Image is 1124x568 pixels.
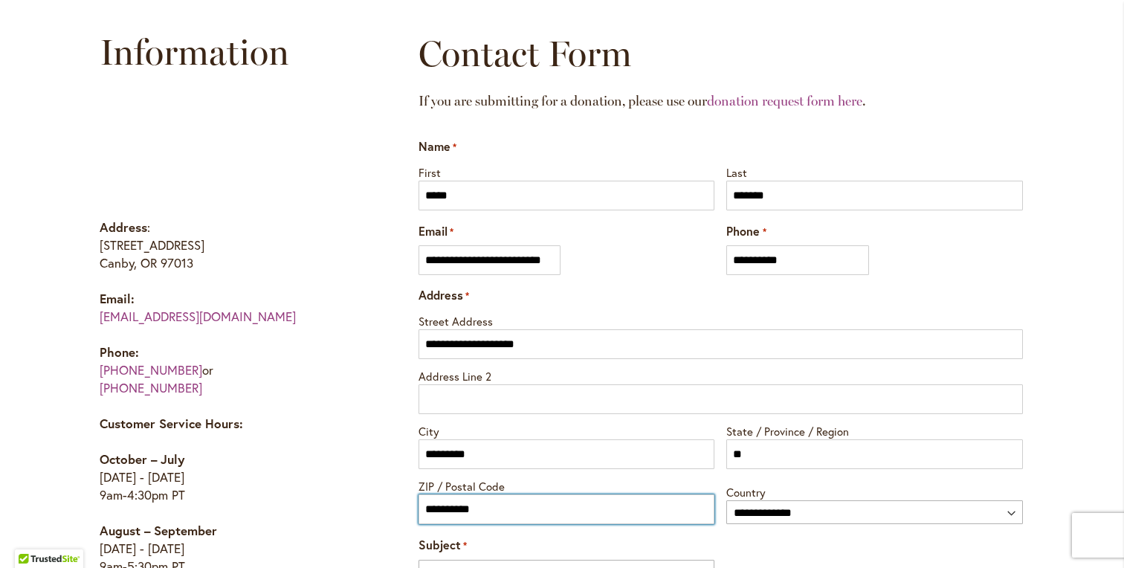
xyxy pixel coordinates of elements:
[726,161,1023,181] label: Last
[419,365,1023,384] label: Address Line 2
[100,308,296,325] a: [EMAIL_ADDRESS][DOMAIN_NAME]
[100,415,243,432] strong: Customer Service Hours:
[100,361,202,378] a: [PHONE_NUMBER]
[419,223,453,240] label: Email
[707,93,862,109] a: donation request form here
[100,219,147,236] strong: Address
[100,343,139,361] strong: Phone:
[419,161,715,181] label: First
[100,343,361,397] p: or
[726,420,1023,439] label: State / Province / Region
[419,475,715,494] label: ZIP / Postal Code
[419,287,469,304] legend: Address
[419,31,1023,76] h2: Contact Form
[419,310,1023,329] label: Street Address
[100,451,361,504] p: [DATE] - [DATE] 9am-4:30pm PT
[100,219,361,272] p: : [STREET_ADDRESS] Canby, OR 97013
[100,92,361,204] iframe: Swan Island Dahlias on Google Maps
[726,223,766,240] label: Phone
[419,138,456,155] legend: Name
[100,30,361,74] h2: Information
[419,420,715,439] label: City
[419,79,1023,123] h2: If you are submitting for a donation, please use our .
[726,481,1023,500] label: Country
[100,451,184,468] strong: October – July
[100,379,202,396] a: [PHONE_NUMBER]
[100,290,135,307] strong: Email:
